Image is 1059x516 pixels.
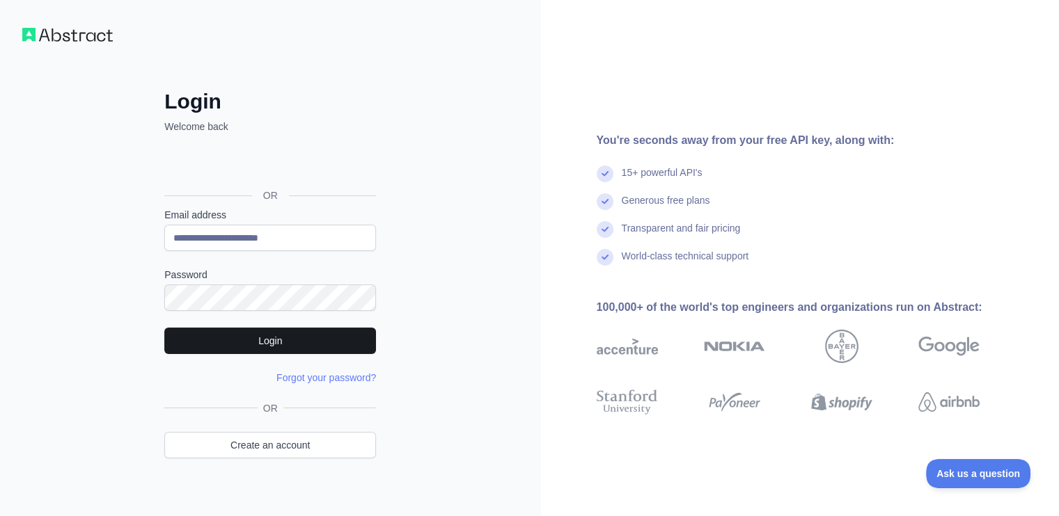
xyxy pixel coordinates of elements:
img: nokia [704,330,765,363]
img: check mark [597,193,613,210]
img: check mark [597,221,613,238]
img: google [918,330,980,363]
img: payoneer [704,387,765,417]
p: Welcome back [164,120,376,134]
div: You're seconds away from your free API key, along with: [597,132,1024,149]
iframe: Toggle Customer Support [926,459,1031,488]
label: Email address [164,208,376,222]
div: World-class technical support [622,249,749,277]
div: 100,000+ of the world's top engineers and organizations run on Abstract: [597,299,1024,316]
img: Workflow [22,28,113,42]
a: Forgot your password? [276,372,376,383]
div: Transparent and fair pricing [622,221,741,249]
img: check mark [597,249,613,266]
a: Create an account [164,432,376,458]
img: airbnb [918,387,980,417]
h2: Login [164,89,376,114]
span: OR [258,401,283,415]
img: check mark [597,166,613,182]
label: Password [164,268,376,282]
img: shopify [811,387,872,417]
div: 15+ powerful API's [622,166,703,193]
iframe: Bouton "Se connecter avec Google" [157,149,380,179]
div: Generous free plans [622,193,710,221]
span: OR [252,188,289,202]
img: accenture [597,330,658,363]
img: stanford university [597,387,658,417]
img: bayer [825,330,858,363]
button: Login [164,328,376,354]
